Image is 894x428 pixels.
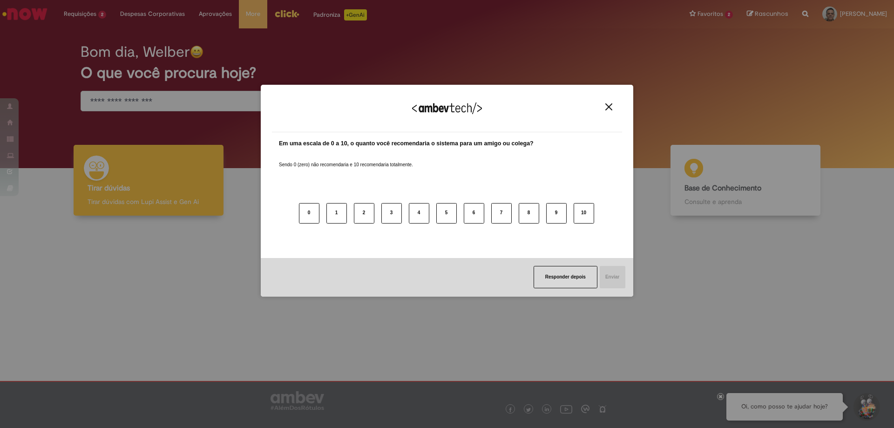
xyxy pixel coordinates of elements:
button: 10 [574,203,594,224]
img: Logo Ambevtech [412,102,482,114]
label: Em uma escala de 0 a 10, o quanto você recomendaria o sistema para um amigo ou colega? [279,139,534,148]
button: 6 [464,203,484,224]
label: Sendo 0 (zero) não recomendaria e 10 recomendaria totalmente. [279,150,413,168]
button: 4 [409,203,429,224]
button: 5 [436,203,457,224]
button: 3 [381,203,402,224]
button: 0 [299,203,319,224]
button: Responder depois [534,266,597,288]
button: Close [603,103,615,111]
button: 9 [546,203,567,224]
button: 7 [491,203,512,224]
button: 2 [354,203,374,224]
button: 1 [326,203,347,224]
img: Close [605,103,612,110]
button: 8 [519,203,539,224]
